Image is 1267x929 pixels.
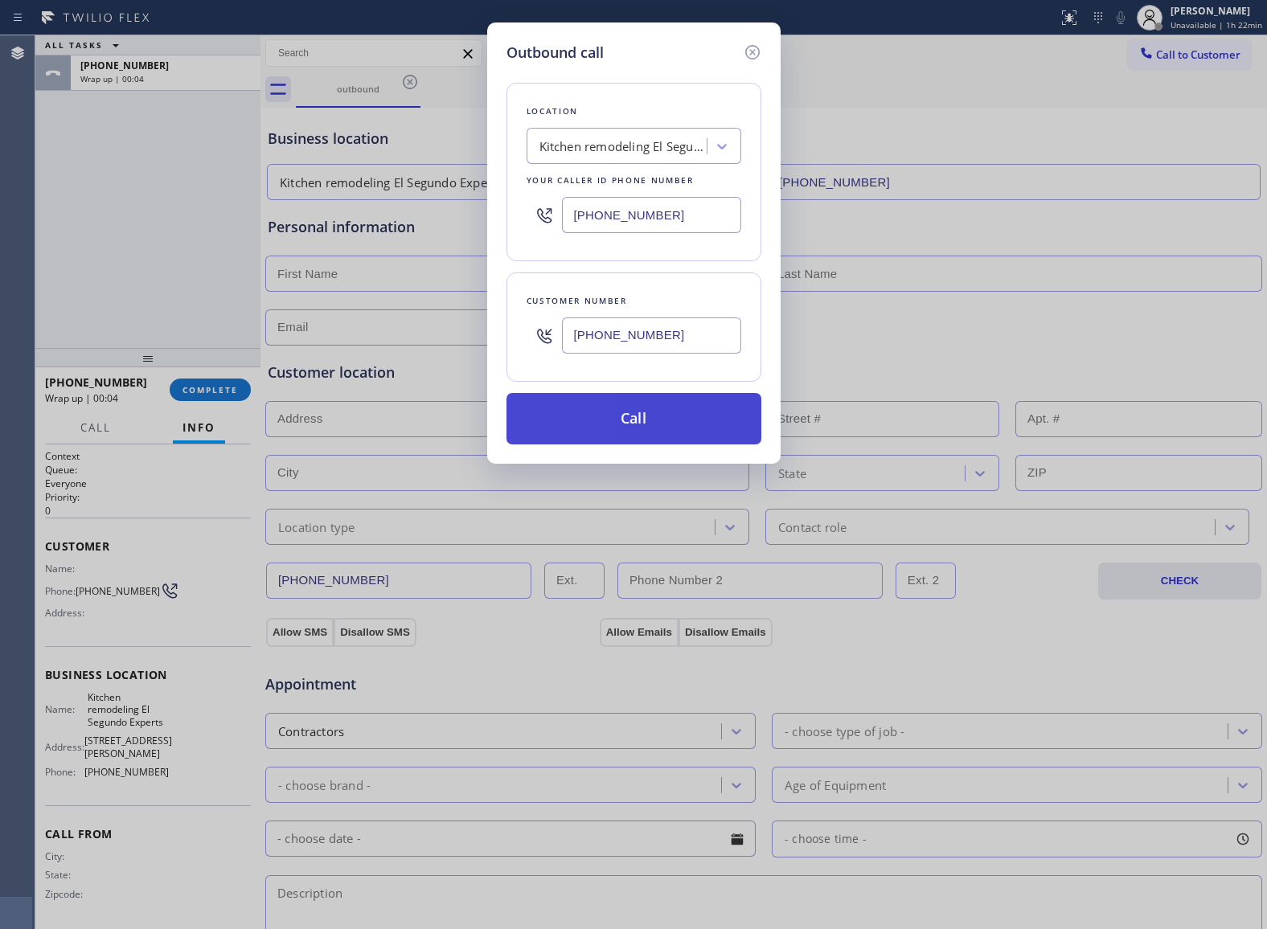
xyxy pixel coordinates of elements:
div: Kitchen remodeling El Segundo Experts [539,137,708,156]
div: Your caller id phone number [527,172,741,189]
button: Call [506,393,761,444]
div: Location [527,103,741,120]
div: Customer number [527,293,741,309]
input: (123) 456-7890 [562,317,741,354]
h5: Outbound call [506,42,604,63]
input: (123) 456-7890 [562,197,741,233]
